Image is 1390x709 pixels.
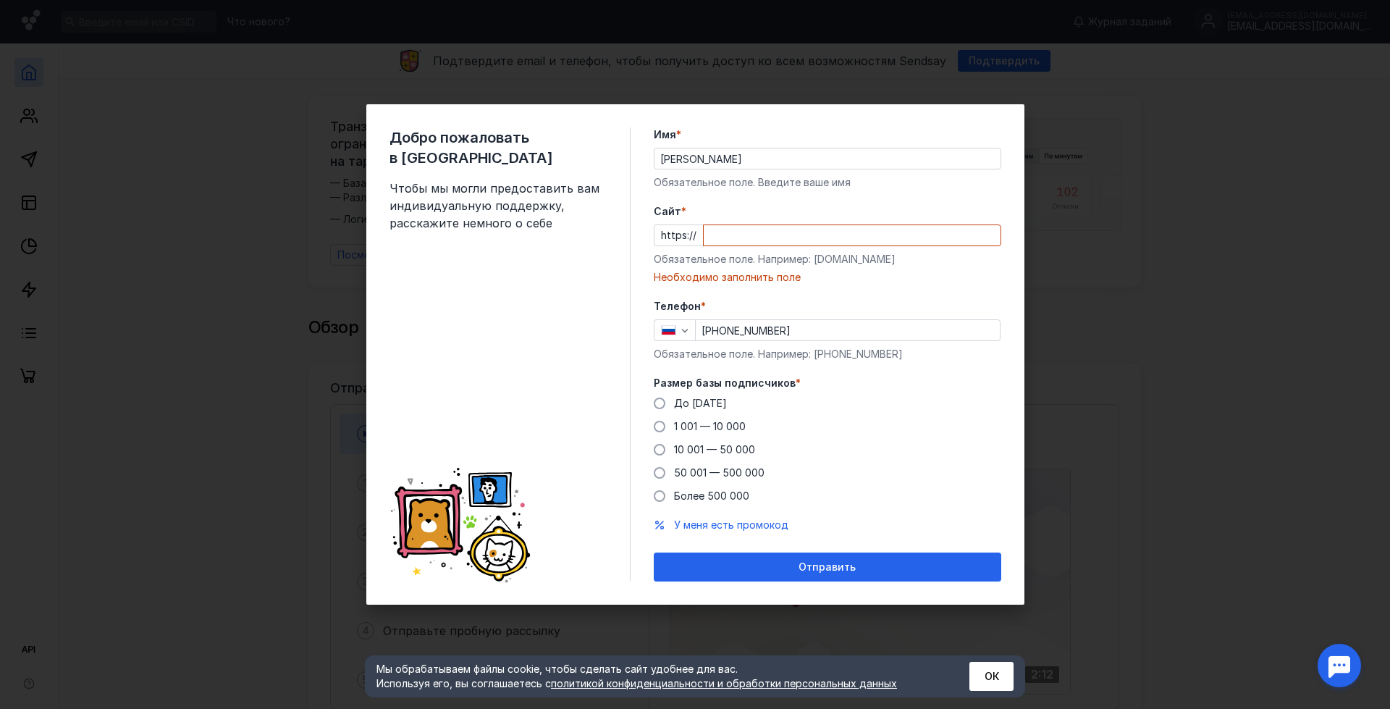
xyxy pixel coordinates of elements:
[674,518,788,532] button: У меня есть промокод
[389,180,607,232] span: Чтобы мы могли предоставить вам индивидуальную поддержку, расскажите немного о себе
[654,376,796,390] span: Размер базы подписчиков
[799,561,856,574] span: Отправить
[654,175,1001,190] div: Обязательное поле. Введите ваше имя
[654,252,1001,267] div: Обязательное поле. Например: [DOMAIN_NAME]
[674,420,746,432] span: 1 001 — 10 000
[551,677,897,689] a: политикой конфиденциальности и обработки персональных данных
[654,204,681,219] span: Cайт
[969,662,1014,691] button: ОК
[674,397,727,409] span: До [DATE]
[674,490,749,502] span: Более 500 000
[674,443,755,456] span: 10 001 — 50 000
[654,270,1001,285] div: Необходимо заполнить поле
[389,127,607,168] span: Добро пожаловать в [GEOGRAPHIC_DATA]
[654,127,676,142] span: Имя
[674,466,764,479] span: 50 001 — 500 000
[654,553,1001,582] button: Отправить
[674,519,788,531] span: У меня есть промокод
[376,662,934,691] div: Мы обрабатываем файлы cookie, чтобы сделать сайт удобнее для вас. Используя его, вы соглашаетесь c
[654,347,1001,361] div: Обязательное поле. Например: [PHONE_NUMBER]
[654,299,701,314] span: Телефон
